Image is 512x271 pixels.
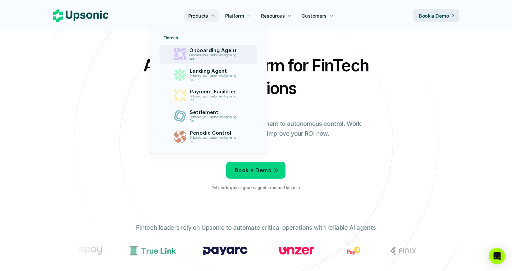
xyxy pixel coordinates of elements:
a: Products [184,9,219,22]
p: Book a Demo [419,12,449,19]
h2: Agentic AI Platform for FinTech Operations [137,54,375,99]
p: Products [188,12,208,19]
a: Book a Demo [226,162,285,179]
p: Onboard your customers lightning fast [189,95,239,102]
a: SettlementOnboard your customers lightning fast [159,107,257,126]
p: 1M+ enterprise-grade agents run on Upsonic [212,185,300,190]
p: Payment Facilities [189,89,239,95]
p: Onboard your customers lightning fast [189,115,239,123]
p: Periodic Control [189,130,239,136]
a: Onboarding AgentOnboard your customers lightning fast [159,45,257,64]
p: Platform [225,12,244,19]
p: From onboarding to compliance to settlement to autonomous control. Work with %82 more efficiency ... [146,119,366,139]
a: Book a Demo [413,9,459,22]
p: Landing Agent [189,68,239,74]
a: Periodic ControlOnboard your customers lightning fast [159,127,257,146]
p: Onboard your customers lightning fast [189,136,239,143]
p: Fintech leaders rely on Upsonic to automate critical operations with reliable AI agents [136,223,376,233]
p: Book a Demo [235,165,272,175]
p: Onboard your customers lightning fast [189,53,239,61]
div: Open Intercom Messenger [489,248,505,264]
a: Payment FacilitiesOnboard your customers lightning fast [159,86,257,105]
p: Settlement [189,109,239,115]
p: Onboard your customers lightning fast [189,74,239,82]
p: Onboarding Agent [189,47,239,53]
p: Fintech [164,36,178,40]
p: Customers [302,12,327,19]
p: Resources [261,12,285,19]
a: Landing AgentOnboard your customers lightning fast [159,65,257,84]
